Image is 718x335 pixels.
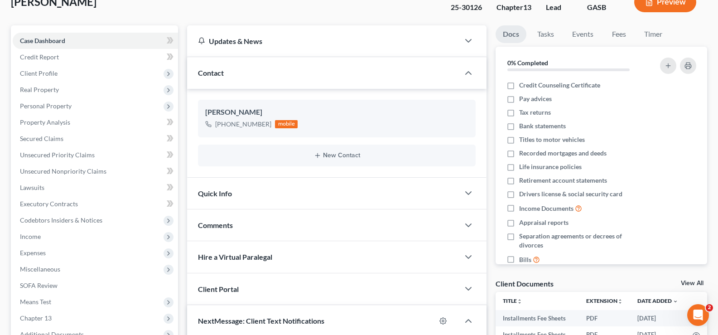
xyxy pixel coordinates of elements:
span: Unsecured Priority Claims [20,151,95,159]
a: Case Dashboard [13,33,178,49]
button: New Contact [205,152,468,159]
span: Quick Info [198,189,232,198]
span: Codebtors Insiders & Notices [20,216,102,224]
div: Lead [546,2,573,13]
span: Personal Property [20,102,72,110]
div: mobile [275,120,298,128]
a: Timer [637,25,670,43]
span: Expenses [20,249,46,257]
a: Fees [604,25,633,43]
span: 13 [523,3,531,11]
i: unfold_more [517,299,522,304]
i: unfold_more [617,299,623,304]
span: Bank statements [519,121,566,131]
div: [PHONE_NUMBER] [215,120,271,129]
span: Miscellaneous [20,265,60,273]
span: Tax returns [519,108,551,117]
a: Credit Report [13,49,178,65]
span: Comments [198,221,233,229]
span: Lawsuits [20,184,44,191]
i: expand_more [673,299,678,304]
a: Executory Contracts [13,196,178,212]
a: Date Added expand_more [637,297,678,304]
span: Secured Claims [20,135,63,142]
span: Unsecured Nonpriority Claims [20,167,106,175]
a: Unsecured Nonpriority Claims [13,163,178,180]
span: Hire a Virtual Paralegal [198,252,272,261]
a: Docs [496,25,526,43]
span: Appraisal reports [519,218,569,227]
td: Installments Fee Sheets [496,310,579,326]
div: GASB [587,2,620,13]
span: Contact [198,68,224,77]
a: Property Analysis [13,114,178,131]
div: Client Documents [496,279,554,288]
span: Credit Report [20,53,59,61]
span: SOFA Review [20,282,58,289]
td: [DATE] [630,310,685,326]
a: Tasks [530,25,561,43]
div: [PERSON_NAME] [205,107,468,118]
span: Recorded mortgages and deeds [519,149,607,158]
strong: 0% Completed [507,59,548,67]
span: Income [20,233,41,240]
span: NextMessage: Client Text Notifications [198,316,324,325]
span: Client Profile [20,69,58,77]
td: PDF [579,310,630,326]
span: Property Analysis [20,118,70,126]
a: Extensionunfold_more [586,297,623,304]
span: Means Test [20,298,51,306]
div: Updates & News [198,36,448,46]
span: Chapter 13 [20,314,52,322]
div: Chapter [496,2,531,13]
span: Real Property [20,86,59,93]
span: Drivers license & social security card [519,189,622,199]
span: Executory Contracts [20,200,78,208]
span: Bills [519,255,531,264]
span: Credit Counseling Certificate [519,81,600,90]
span: Income Documents [519,204,573,213]
span: Separation agreements or decrees of divorces [519,232,646,250]
a: Secured Claims [13,131,178,147]
a: Lawsuits [13,180,178,196]
span: Life insurance policies [519,162,582,171]
span: Retirement account statements [519,176,607,185]
div: 25-30126 [451,2,482,13]
span: 2 [706,304,713,311]
span: Client Portal [198,285,239,293]
a: Unsecured Priority Claims [13,147,178,163]
a: View All [681,280,704,286]
span: Pay advices [519,94,552,103]
a: Events [565,25,601,43]
a: Titleunfold_more [503,297,522,304]
span: Titles to motor vehicles [519,135,585,144]
a: SOFA Review [13,277,178,294]
iframe: Intercom live chat [687,304,709,326]
span: Case Dashboard [20,37,65,44]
